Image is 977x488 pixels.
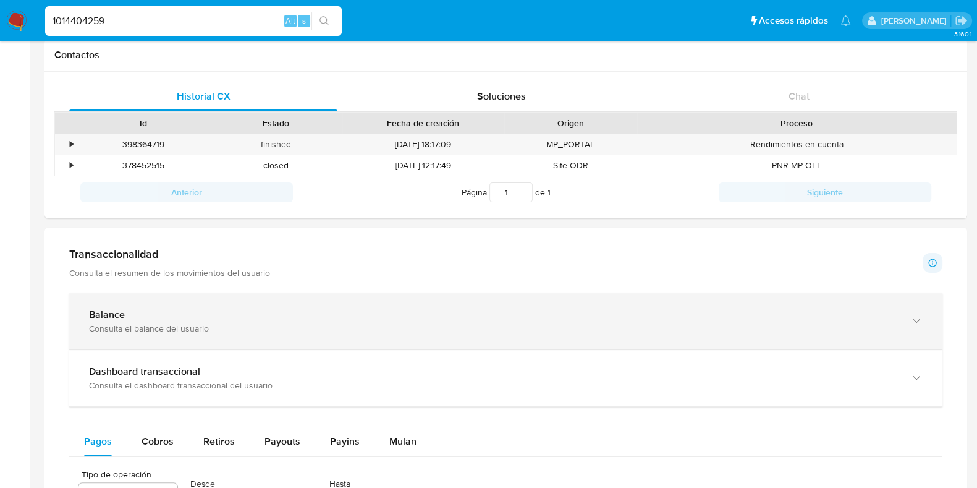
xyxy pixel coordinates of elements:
[513,117,628,129] div: Origen
[80,182,293,202] button: Anterior
[70,139,73,150] div: •
[302,15,306,27] span: s
[504,134,637,155] div: MP_PORTAL
[548,186,551,199] span: 1
[351,117,496,129] div: Fecha de creación
[311,12,337,30] button: search-icon
[881,15,950,27] p: noelia.huarte@mercadolibre.com
[504,155,637,176] div: Site ODR
[719,182,931,202] button: Siguiente
[285,15,295,27] span: Alt
[177,89,231,103] span: Historial CX
[77,155,209,176] div: 378452515
[955,14,968,27] a: Salir
[789,89,810,103] span: Chat
[342,134,504,155] div: [DATE] 18:17:09
[209,134,342,155] div: finished
[840,15,851,26] a: Notificaciones
[954,29,971,39] span: 3.160.1
[637,155,957,176] div: PNR MP OFF
[70,160,73,171] div: •
[218,117,334,129] div: Estado
[45,13,342,29] input: Buscar usuario o caso...
[637,134,957,155] div: Rendimientos en cuenta
[342,155,504,176] div: [DATE] 12:17:49
[646,117,948,129] div: Proceso
[759,14,828,27] span: Accesos rápidos
[77,134,209,155] div: 398364719
[54,49,957,61] h1: Contactos
[85,117,201,129] div: Id
[477,89,526,103] span: Soluciones
[209,155,342,176] div: closed
[462,182,551,202] span: Página de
